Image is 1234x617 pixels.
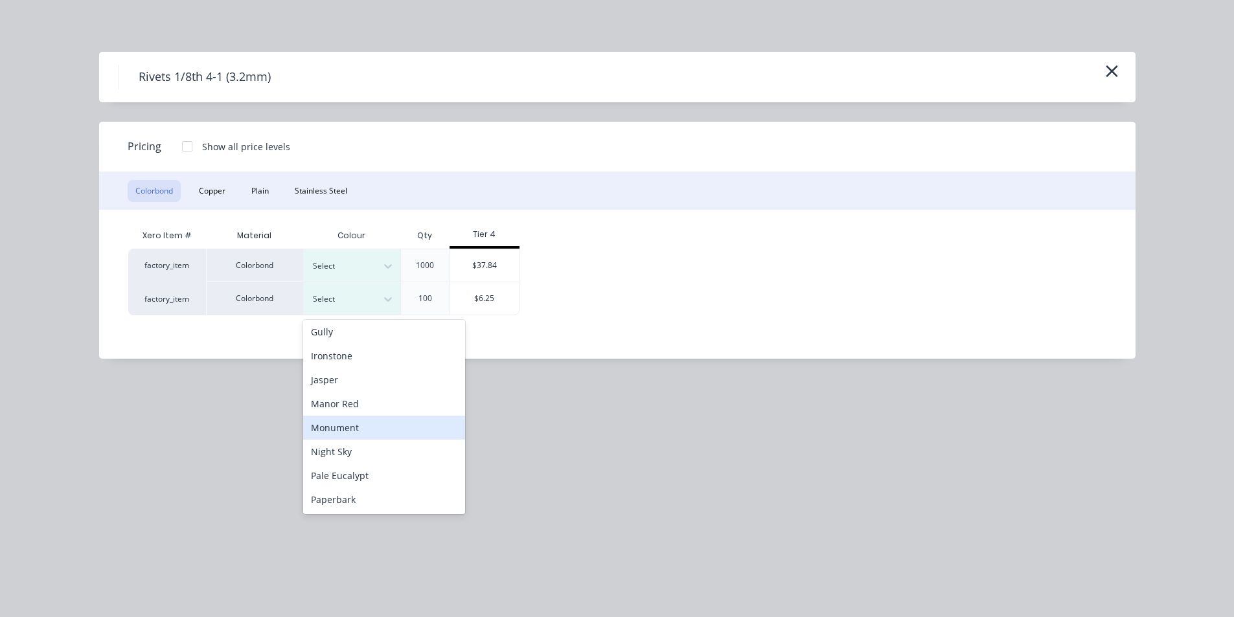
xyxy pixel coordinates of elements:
[303,464,465,488] div: Pale Eucalypt
[303,488,465,511] div: Paperbark
[450,229,520,240] div: Tier 4
[303,368,465,392] div: Jasper
[128,180,181,202] button: Colorbond
[303,440,465,464] div: Night Sky
[128,139,161,154] span: Pricing
[128,249,206,282] div: factory_item
[416,260,434,271] div: 1000
[303,392,465,416] div: Manor Red
[418,293,432,304] div: 100
[128,282,206,315] div: factory_item
[450,282,520,315] div: $6.25
[303,344,465,368] div: Ironstone
[206,223,303,249] div: Material
[202,140,290,153] div: Show all price levels
[303,320,465,344] div: Gully
[287,180,355,202] button: Stainless Steel
[191,180,233,202] button: Copper
[206,282,303,315] div: Colorbond
[407,219,442,252] div: Qty
[303,511,465,535] div: [PERSON_NAME]
[303,223,400,249] div: Colour
[303,416,465,440] div: Monument
[128,223,206,249] div: Xero Item #
[244,180,277,202] button: Plain
[206,249,303,282] div: Colorbond
[450,249,520,282] div: $37.84
[119,65,290,89] h4: Rivets 1/8th 4-1 (3.2mm)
